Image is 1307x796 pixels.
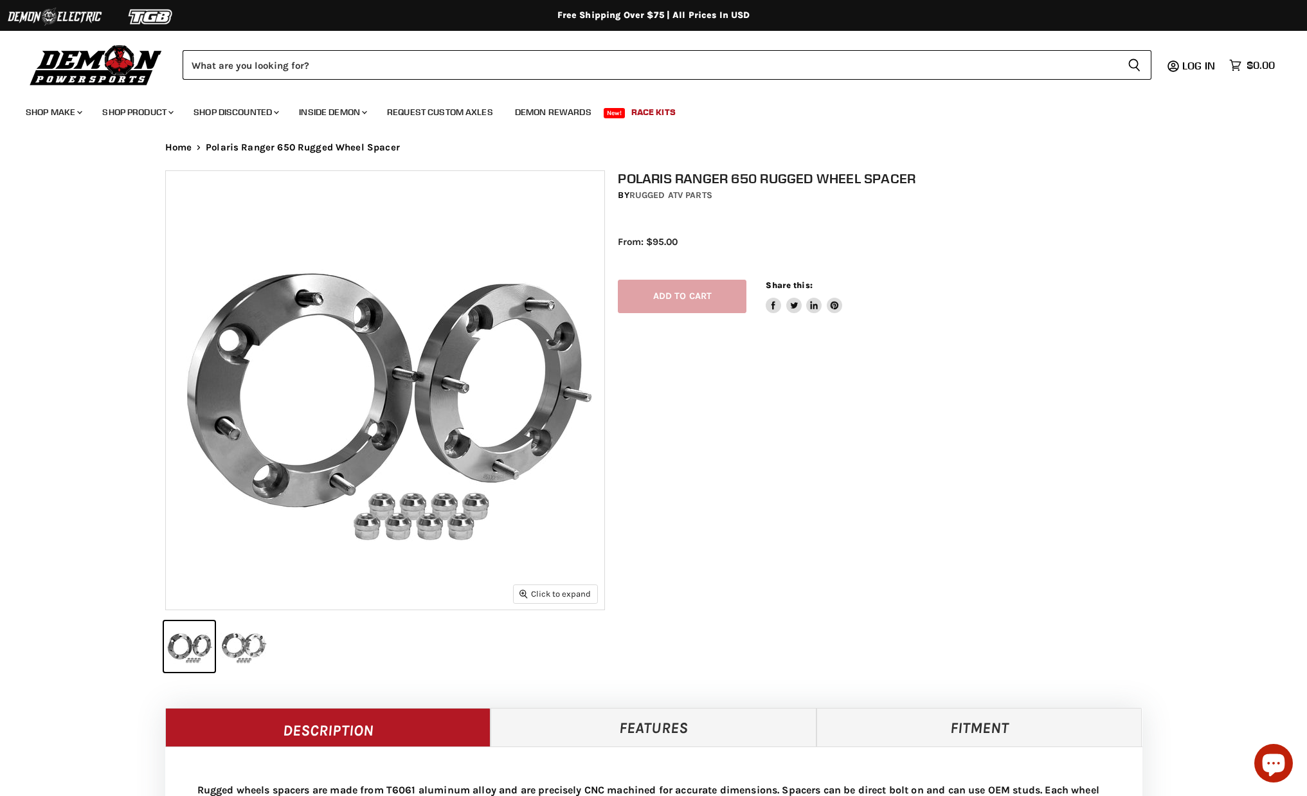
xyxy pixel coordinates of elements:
input: Search [183,50,1117,80]
a: Demon Rewards [505,99,601,125]
a: Shop Product [93,99,181,125]
img: Demon Powersports [26,42,167,87]
span: Log in [1182,59,1215,72]
button: Search [1117,50,1151,80]
h1: Polaris Ranger 650 Rugged Wheel Spacer [618,170,1155,186]
img: Polaris Ranger 650 Rugged Wheel Spacer [166,171,604,610]
a: Inside Demon [289,99,375,125]
img: TGB Logo 2 [103,5,199,29]
a: Log in [1176,60,1223,71]
button: Click to expand [514,585,597,602]
button: Polaris Ranger 650 Rugged Wheel Spacer thumbnail [219,621,269,672]
div: Free Shipping Over $75 | All Prices In USD [140,10,1168,21]
a: Rugged ATV Parts [629,190,712,201]
a: Description [165,708,491,746]
div: by [618,188,1155,203]
nav: Breadcrumbs [140,142,1168,153]
span: $0.00 [1247,59,1275,71]
span: Click to expand [519,589,591,599]
a: Request Custom Axles [377,99,503,125]
a: Race Kits [622,99,685,125]
span: From: $95.00 [618,236,678,248]
aside: Share this: [766,280,842,314]
button: Polaris Ranger 650 Rugged Wheel Spacer thumbnail [164,621,215,672]
a: Features [491,708,816,746]
inbox-online-store-chat: Shopify online store chat [1250,744,1297,786]
a: Fitment [816,708,1142,746]
a: Shop Discounted [184,99,287,125]
a: Shop Make [16,99,90,125]
span: Polaris Ranger 650 Rugged Wheel Spacer [206,142,400,153]
a: Home [165,142,192,153]
ul: Main menu [16,94,1272,125]
span: Share this: [766,280,812,290]
span: New! [604,108,626,118]
form: Product [183,50,1151,80]
a: $0.00 [1223,56,1281,75]
img: Demon Electric Logo 2 [6,5,103,29]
